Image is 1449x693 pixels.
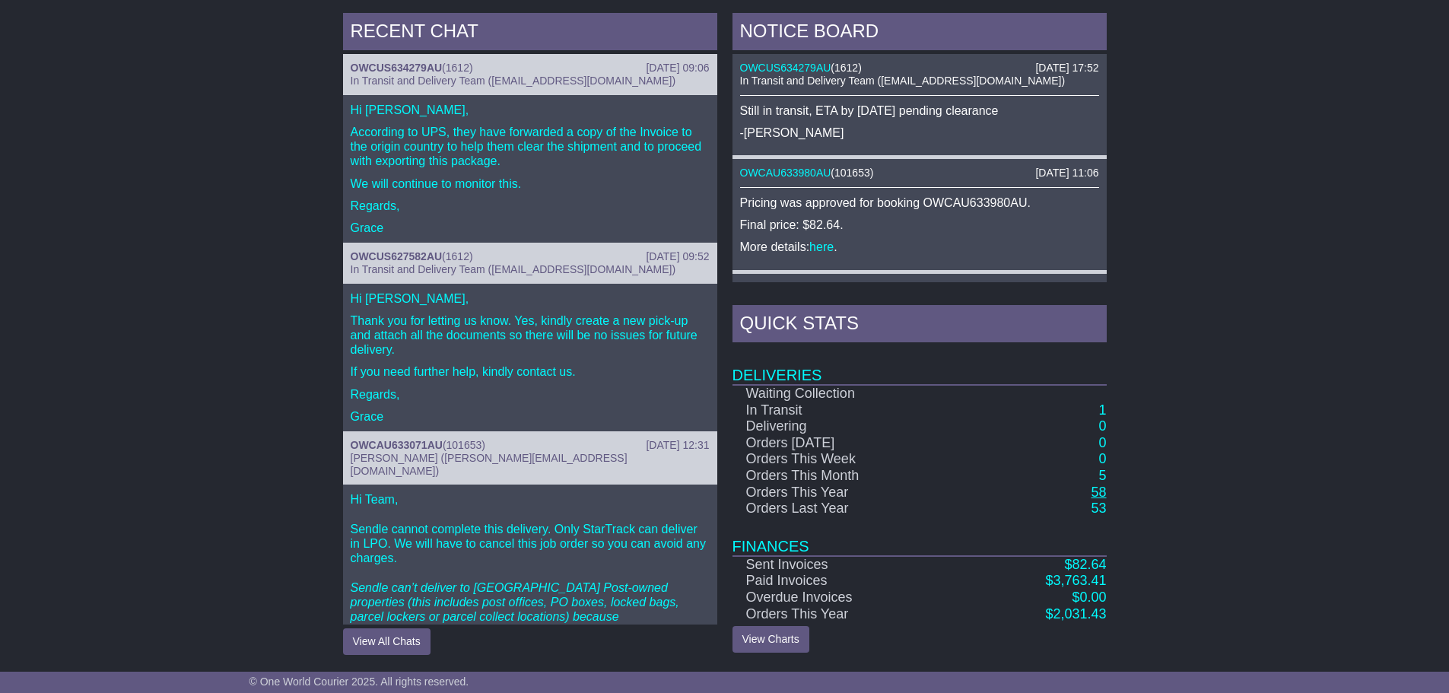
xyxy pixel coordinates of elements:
div: [DATE] 11:06 [1035,167,1098,180]
td: Orders [DATE] [732,435,968,452]
a: 0 [1098,418,1106,434]
span: 82.64 [1072,557,1106,572]
span: In Transit and Delivery Team ([EMAIL_ADDRESS][DOMAIN_NAME]) [351,263,676,275]
td: Orders Last Year [732,501,968,517]
span: 3,763.41 [1053,573,1106,588]
td: Sent Invoices [732,556,968,574]
td: Waiting Collection [732,385,968,402]
span: 2,031.43 [1053,606,1106,621]
p: Thank you for letting us know. Yes, kindly create a new pick-up and attach all the documents so t... [351,313,710,358]
td: Orders This Week [732,451,968,468]
div: RECENT CHAT [343,13,717,54]
span: 1612 [834,281,858,294]
a: OWCUS634279AU [740,62,831,74]
div: ( ) [351,250,710,263]
a: OWCUS627582AU [351,250,443,262]
span: 101653 [834,167,870,179]
a: OWCAU633980AU [740,167,831,179]
div: ( ) [351,439,710,452]
p: If you need further help, kindly contact us. [351,364,710,379]
a: 0 [1098,435,1106,450]
button: View All Chats [343,628,431,655]
p: Final price: $82.64. [740,218,1099,232]
a: $3,763.41 [1045,573,1106,588]
div: [DATE] 09:52 [646,250,709,263]
span: [PERSON_NAME] ([PERSON_NAME][EMAIL_ADDRESS][DOMAIN_NAME]) [351,452,628,477]
a: 58 [1091,485,1106,500]
a: OWCUS634279AU [351,62,443,74]
a: $82.64 [1064,557,1106,572]
span: 1612 [834,62,858,74]
em: Sendle can’t deliver to [GEOGRAPHIC_DATA] Post-owned properties (this includes post offices, PO b... [351,581,697,638]
p: Grace [351,221,710,235]
div: Quick Stats [732,305,1107,346]
div: [DATE] 18:16 [1035,281,1098,294]
td: Overdue Invoices [732,590,968,606]
div: ( ) [740,62,1099,75]
p: More details: . [740,240,1099,254]
a: $0.00 [1072,590,1106,605]
a: View Charts [732,626,809,653]
p: Grace [351,409,710,424]
p: Still in transit, ETA by [DATE] pending clearance [740,103,1099,118]
td: Delivering [732,418,968,435]
div: ( ) [740,167,1099,180]
div: [DATE] 17:52 [1035,62,1098,75]
span: 101653 [446,439,482,451]
p: Regards, [351,387,710,402]
a: OWCAU633071AU [351,439,443,451]
p: We will continue to monitor this. [351,176,710,191]
div: [DATE] 09:06 [646,62,709,75]
td: In Transit [732,402,968,419]
p: According to UPS, they have forwarded a copy of the Invoice to the origin country to help them cl... [351,125,710,169]
p: Hi Team, Sendle cannot complete this delivery. Only StarTrack can deliver in LPO. We will have to... [351,492,710,682]
a: 0 [1098,451,1106,466]
div: [DATE] 12:31 [646,439,709,452]
p: -[PERSON_NAME] [740,126,1099,140]
p: Regards, [351,199,710,213]
a: 53 [1091,501,1106,516]
span: 0.00 [1079,590,1106,605]
a: 1 [1098,402,1106,418]
p: Pricing was approved for booking OWCAU633980AU. [740,196,1099,210]
td: Deliveries [732,346,1107,385]
span: © One World Courier 2025. All rights reserved. [249,676,469,688]
a: here [809,240,834,253]
td: Finances [732,517,1107,556]
td: Paid Invoices [732,573,968,590]
a: 5 [1098,468,1106,483]
p: Hi [PERSON_NAME], [351,291,710,306]
span: 1612 [446,62,469,74]
td: Orders This Year [732,485,968,501]
span: In Transit and Delivery Team ([EMAIL_ADDRESS][DOMAIN_NAME]) [740,75,1066,87]
span: 1612 [446,250,469,262]
td: Orders This Year [732,606,968,623]
a: OWCUS634279AU [740,281,831,294]
p: Hi [PERSON_NAME], [351,103,710,117]
td: Orders This Month [732,468,968,485]
a: $2,031.43 [1045,606,1106,621]
div: ( ) [351,62,710,75]
div: NOTICE BOARD [732,13,1107,54]
div: ( ) [740,281,1099,294]
span: In Transit and Delivery Team ([EMAIL_ADDRESS][DOMAIN_NAME]) [351,75,676,87]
